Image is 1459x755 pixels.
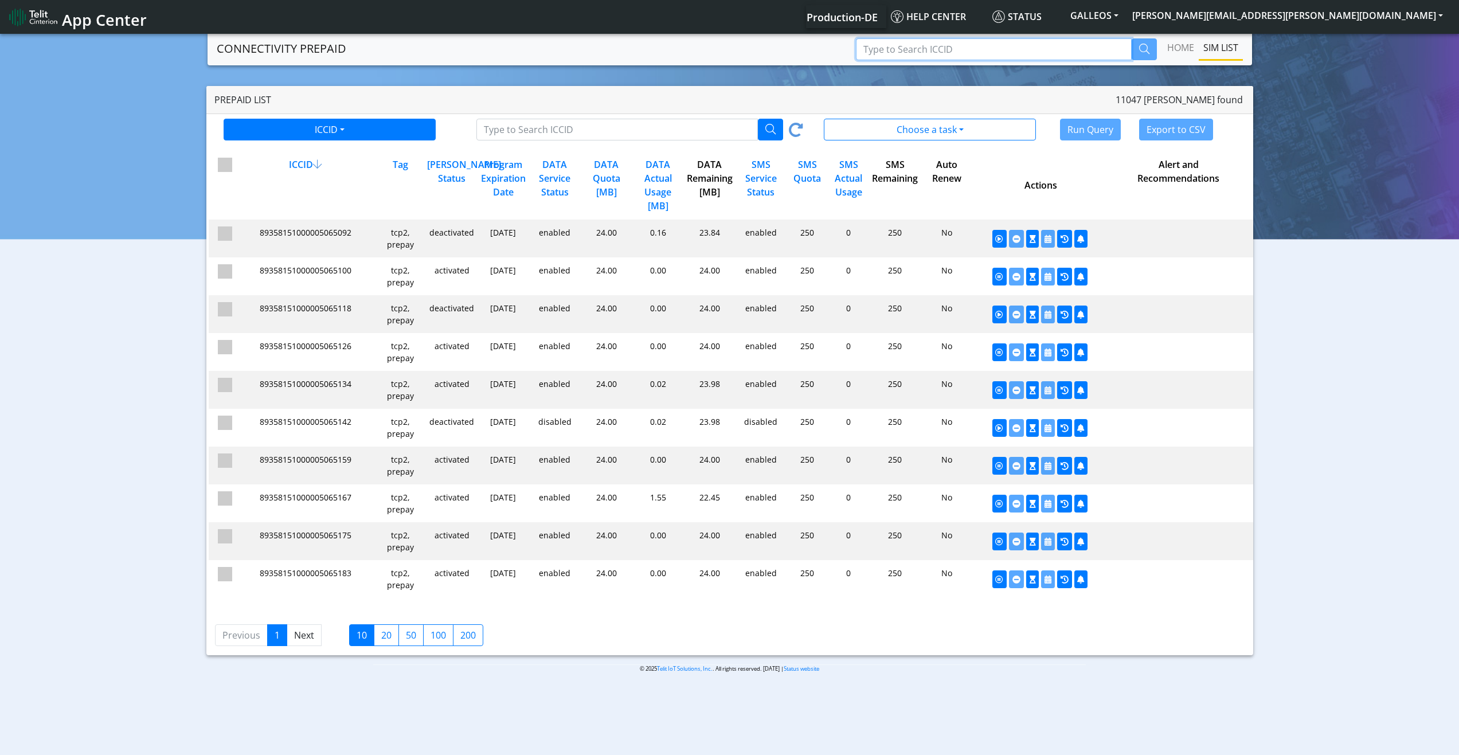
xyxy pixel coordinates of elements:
[476,158,528,213] div: Program Expiration Date
[920,567,971,591] div: No
[391,378,410,389] span: tcp2 ,
[734,416,785,440] div: disabled
[683,302,734,326] div: 24.00
[387,353,414,363] span: prepay
[528,529,580,553] div: enabled
[425,453,476,478] div: activated
[827,491,868,515] div: 0
[1199,36,1243,59] a: SIM LIST
[425,340,476,364] div: activated
[260,492,351,503] span: 89358151000005065167
[868,158,920,213] div: SMS Remaining
[785,567,827,591] div: 250
[683,453,734,478] div: 24.00
[785,416,827,440] div: 250
[827,416,868,440] div: 0
[580,378,631,402] div: 24.00
[868,264,920,288] div: 250
[891,10,903,23] img: knowledge.svg
[391,227,410,238] span: tcp2 ,
[920,453,971,478] div: No
[920,491,971,515] div: No
[260,416,351,427] span: 89358151000005065142
[224,119,436,140] button: ICCID
[349,624,374,646] label: 10
[217,37,346,60] a: CONNECTIVITY PREPAID
[391,454,410,465] span: tcp2 ,
[785,529,827,553] div: 250
[425,567,476,591] div: activated
[9,8,57,26] img: logo-telit-cinterion-gw-new.png
[734,226,785,251] div: enabled
[784,665,819,672] a: Status website
[580,302,631,326] div: 24.00
[734,567,785,591] div: enabled
[920,340,971,364] div: No
[374,624,399,646] label: 20
[1125,5,1450,26] button: [PERSON_NAME][EMAIL_ADDRESS][PERSON_NAME][DOMAIN_NAME]
[387,542,414,553] span: prepay
[528,340,580,364] div: enabled
[9,5,145,29] a: App Center
[734,491,785,515] div: enabled
[631,529,683,553] div: 0.00
[580,491,631,515] div: 24.00
[683,378,734,402] div: 23.98
[891,10,966,23] span: Help center
[580,226,631,251] div: 24.00
[868,302,920,326] div: 250
[373,158,425,213] div: Tag
[476,378,528,402] div: [DATE]
[387,239,414,250] span: prepay
[391,303,410,314] span: tcp2 ,
[683,226,734,251] div: 23.84
[1109,158,1246,213] div: Alert and Recommendations
[683,340,734,364] div: 24.00
[260,303,351,314] span: 89358151000005065118
[868,416,920,440] div: 250
[868,378,920,402] div: 250
[631,340,683,364] div: 0.00
[425,529,476,553] div: activated
[920,529,971,553] div: No
[580,340,631,364] div: 24.00
[580,453,631,478] div: 24.00
[734,453,785,478] div: enabled
[387,466,414,477] span: prepay
[391,530,410,541] span: tcp2 ,
[785,491,827,515] div: 250
[827,158,868,213] div: SMS Actual Usage
[528,491,580,515] div: enabled
[476,119,758,140] input: Type to Search ICCID/Tag
[631,302,683,326] div: 0.00
[827,453,868,478] div: 0
[62,9,147,30] span: App Center
[260,454,351,465] span: 89358151000005065159
[391,341,410,351] span: tcp2 ,
[920,378,971,402] div: No
[734,158,785,213] div: SMS Service Status
[683,491,734,515] div: 22.45
[920,302,971,326] div: No
[425,226,476,251] div: deactivated
[528,226,580,251] div: enabled
[580,567,631,591] div: 24.00
[387,277,414,288] span: prepay
[214,93,271,106] span: Prepaid List
[453,624,483,646] label: 200
[683,264,734,288] div: 24.00
[476,226,528,251] div: [DATE]
[631,264,683,288] div: 0.00
[1060,119,1121,140] button: Run Query
[387,315,414,326] span: prepay
[868,567,920,591] div: 250
[631,567,683,591] div: 0.00
[387,504,414,515] span: prepay
[260,265,351,276] span: 89358151000005065100
[425,416,476,440] div: deactivated
[260,568,351,578] span: 89358151000005065183
[988,5,1063,28] a: Status
[734,378,785,402] div: enabled
[528,158,580,213] div: DATA Service Status
[391,568,410,578] span: tcp2 ,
